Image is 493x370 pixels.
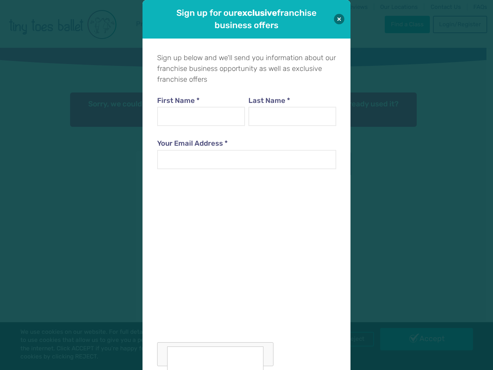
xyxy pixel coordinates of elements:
[157,96,245,106] label: First Name *
[237,8,277,18] strong: exclusive
[248,96,336,106] label: Last Name *
[157,53,336,85] p: Sign up below and we'll send you information about our franchise business opportunity as well as ...
[164,7,329,31] h1: Sign up for our franchise business offers
[157,138,336,149] label: Your Email Address *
